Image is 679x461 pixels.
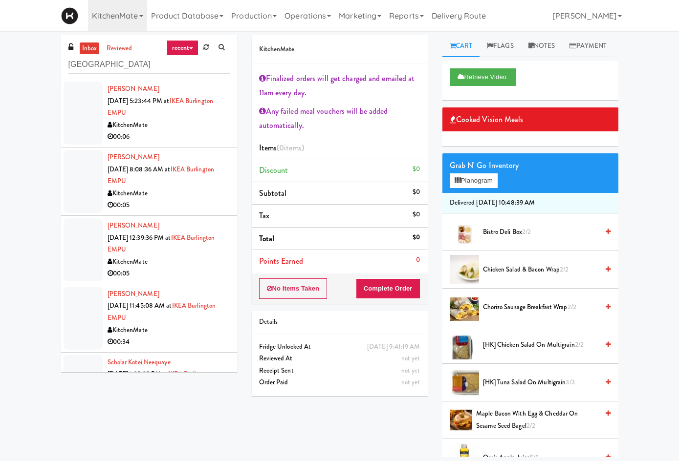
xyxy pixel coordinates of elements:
[356,278,420,299] button: Complete Order
[259,165,288,176] span: Discount
[526,421,535,430] span: 2/2
[450,112,524,127] span: Cooked Vision Meals
[61,353,237,421] li: Scholar Kotei Neequaye[DATE] 1:05:35 PM atIKEA Burlington EMPUKitchenMate00:39
[479,264,611,276] div: Chicken Salad & Bacon Wrap2/2
[61,216,237,284] li: [PERSON_NAME][DATE] 12:39:36 PM atIKEA Burlington EMPUKitchenMate00:05
[108,233,171,242] span: [DATE] 12:39:36 PM at
[108,199,230,211] div: 00:05
[61,284,237,353] li: [PERSON_NAME][DATE] 11:45:08 AM atIKEA Burlington EMPUKitchenMate00:34
[416,254,420,266] div: 0
[108,96,170,105] span: [DATE] 5:23:44 PM at
[80,42,100,55] a: inbox
[450,68,516,86] button: Retrieve Video
[259,377,420,389] div: Order Paid
[483,226,599,238] span: Bistro Deli Box
[413,231,420,244] div: $0
[167,40,199,56] a: recent
[259,46,420,53] h5: KitchenMate
[521,35,563,57] a: Notes
[108,119,230,131] div: KitchenMate
[61,147,237,216] li: [PERSON_NAME][DATE] 8:08:36 AM atIKEA Burlington EMPUKitchenMate00:05
[367,341,420,353] div: [DATE] 9:41:19 AM
[479,226,611,238] div: Bistro Deli Box2/2
[68,56,230,74] input: Search vision orders
[575,340,584,349] span: 2/2
[259,316,420,328] div: Details
[259,210,269,221] span: Tax
[284,142,302,153] ng-pluralize: items
[259,353,420,365] div: Reviewed At
[259,233,275,244] span: Total
[483,339,599,351] span: [HK] Chicken Salad on Multigrain
[472,408,611,432] div: Maple Bacon with Egg & Cheddar on Sesame Seed Bagel2/2
[104,42,134,55] a: reviewed
[108,268,230,280] div: 00:05
[401,366,420,375] span: not yet
[108,152,159,162] a: [PERSON_NAME]
[483,377,599,389] span: [HK] Tuna Salad on Multigrain
[259,142,304,153] span: Items
[108,131,230,143] div: 00:06
[568,302,576,312] span: 2/2
[108,357,171,367] a: Scholar Kotei Neequaye
[108,369,168,378] span: [DATE] 1:05:35 PM at
[108,324,230,336] div: KitchenMate
[108,301,172,310] span: [DATE] 11:45:08 AM at
[108,84,159,93] a: [PERSON_NAME]
[479,339,611,351] div: [HK] Chicken Salad on Multigrain2/2
[560,265,569,274] span: 2/2
[259,278,328,299] button: No Items Taken
[61,7,78,24] img: Micromart
[442,193,618,213] li: Delivered [DATE] 10:48:39 AM
[479,301,611,314] div: Chorizo Sausage Breakfast Wrap2/2
[108,165,171,174] span: [DATE] 8:08:36 AM at
[450,158,611,173] div: Grab N' Go Inventory
[108,221,159,230] a: [PERSON_NAME]
[108,336,230,348] div: 00:34
[108,256,230,268] div: KitchenMate
[259,188,287,199] span: Subtotal
[259,255,303,267] span: Points Earned
[479,377,611,389] div: [HK] Tuna Salad on Multigrain3/3
[277,142,304,153] span: (0 )
[401,377,420,387] span: not yet
[566,377,574,387] span: 3/3
[413,186,420,198] div: $0
[259,71,420,100] div: Finalized orders will get charged and emailed at 11am every day.
[413,163,420,175] div: $0
[442,35,480,57] a: Cart
[259,365,420,377] div: Receipt Sent
[108,289,159,298] a: [PERSON_NAME]
[562,35,614,57] a: Payment
[480,35,521,57] a: Flags
[61,79,237,147] li: [PERSON_NAME][DATE] 5:23:44 PM atIKEA Burlington EMPUKitchenMate00:06
[259,341,420,353] div: Fridge Unlocked At
[450,173,498,188] button: Planogram
[413,209,420,221] div: $0
[522,227,531,236] span: 2/2
[108,188,230,200] div: KitchenMate
[483,301,599,314] span: Chorizo Sausage Breakfast Wrap
[401,354,420,363] span: not yet
[476,408,598,432] span: Maple Bacon with Egg & Cheddar on Sesame Seed Bagel
[483,264,599,276] span: Chicken Salad & Bacon Wrap
[259,104,420,133] div: Any failed meal vouchers will be added automatically.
